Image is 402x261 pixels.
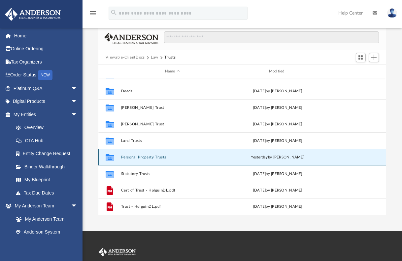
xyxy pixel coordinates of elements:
[121,188,224,193] button: Cert of Trust - HolguinDL.pdf
[5,68,87,82] a: Order StatusNEW
[9,160,87,173] a: Binder Walkthrough
[226,121,329,127] div: [DATE] by [PERSON_NAME]
[71,199,84,213] span: arrow_drop_down
[151,55,158,61] button: Law
[5,95,87,108] a: Digital Productsarrow_drop_down
[226,105,329,111] div: [DATE] by [PERSON_NAME]
[121,89,224,93] button: Deeds
[3,8,63,21] img: Anderson Advisors Platinum Portal
[71,108,84,121] span: arrow_drop_down
[5,199,84,213] a: My Anderson Teamarrow_drop_down
[164,31,379,44] input: Search files and folders
[38,70,52,80] div: NEW
[9,186,87,199] a: Tax Due Dates
[387,8,397,18] img: User Pic
[226,204,329,210] div: [DATE] by [PERSON_NAME]
[121,122,224,126] button: [PERSON_NAME] Trust
[71,82,84,95] span: arrow_drop_down
[89,9,97,17] i: menu
[5,42,87,56] a: Online Ordering
[226,188,329,194] div: [DATE] by [PERSON_NAME]
[9,212,81,226] a: My Anderson Team
[106,55,145,61] button: Viewable-ClientDocs
[332,68,378,74] div: id
[226,138,329,144] div: [DATE] by [PERSON_NAME]
[9,239,84,252] a: Client Referrals
[226,88,329,94] div: [DATE] by [PERSON_NAME]
[226,68,329,74] div: Modified
[5,55,87,68] a: Tax Organizers
[369,53,379,62] button: Add
[121,68,223,74] div: Name
[98,78,386,215] div: grid
[71,95,84,109] span: arrow_drop_down
[9,226,84,239] a: Anderson System
[9,121,87,134] a: Overview
[164,55,176,61] button: Trusts
[9,134,87,147] a: CTA Hub
[5,108,87,121] a: My Entitiesarrow_drop_down
[97,248,137,256] img: Anderson Advisors Platinum Portal
[5,82,87,95] a: Platinum Q&Aarrow_drop_down
[9,173,84,187] a: My Blueprint
[110,9,117,16] i: search
[121,106,224,110] button: [PERSON_NAME] Trust
[251,155,268,159] span: yesterday
[101,68,118,74] div: id
[121,172,224,176] button: Statutory Trusts
[226,171,329,177] div: [DATE] by [PERSON_NAME]
[121,155,224,159] button: Personal Property Trusts
[89,13,97,17] a: menu
[226,154,329,160] div: by [PERSON_NAME]
[121,205,224,209] button: Trust - HolguinDL.pdf
[9,147,87,160] a: Entity Change Request
[5,29,87,42] a: Home
[356,53,366,62] button: Switch to Grid View
[121,139,224,143] button: Land Trusts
